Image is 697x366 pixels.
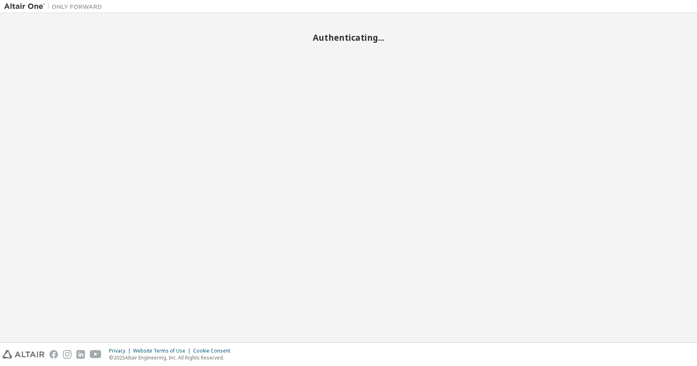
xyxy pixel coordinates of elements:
[76,350,85,359] img: linkedin.svg
[133,348,193,354] div: Website Terms of Use
[109,354,235,361] p: © 2025 Altair Engineering, Inc. All Rights Reserved.
[109,348,133,354] div: Privacy
[2,350,45,359] img: altair_logo.svg
[4,2,106,11] img: Altair One
[49,350,58,359] img: facebook.svg
[90,350,102,359] img: youtube.svg
[193,348,235,354] div: Cookie Consent
[4,32,693,43] h2: Authenticating...
[63,350,71,359] img: instagram.svg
